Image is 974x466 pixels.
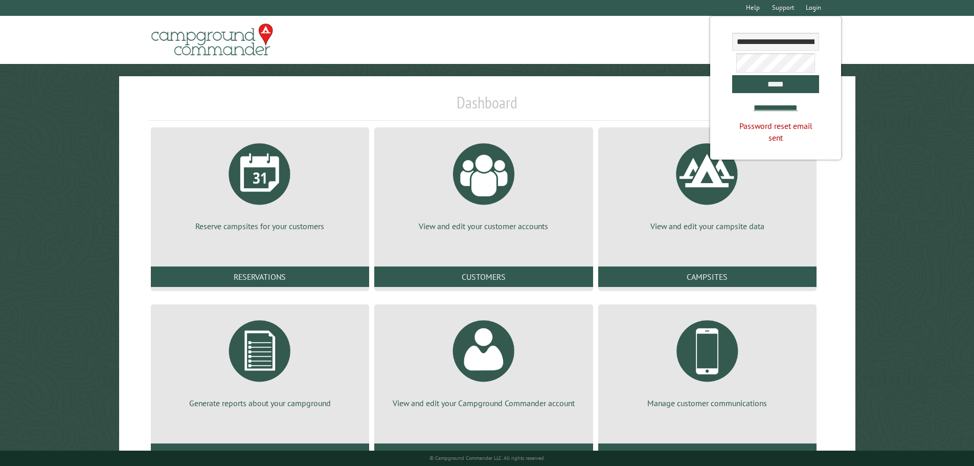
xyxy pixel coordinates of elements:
a: View and edit your Campground Commander account [387,313,580,409]
p: Reserve campsites for your customers [163,220,357,232]
a: Account [374,443,593,464]
div: Password reset email sent [732,120,819,143]
a: Communications [598,443,817,464]
a: Campsites [598,267,817,287]
p: Manage customer communications [610,397,804,409]
a: View and edit your customer accounts [387,136,580,232]
a: Reports [151,443,369,464]
p: View and edit your campsite data [610,220,804,232]
p: Generate reports about your campground [163,397,357,409]
img: Campground Commander [148,20,276,60]
a: Generate reports about your campground [163,313,357,409]
a: View and edit your campsite data [610,136,804,232]
a: Manage customer communications [610,313,804,409]
p: View and edit your customer accounts [387,220,580,232]
p: View and edit your Campground Commander account [387,397,580,409]
a: Reserve campsites for your customers [163,136,357,232]
h1: Dashboard [148,93,826,121]
small: © Campground Commander LLC. All rights reserved. [429,455,545,461]
a: Customers [374,267,593,287]
a: Reservations [151,267,369,287]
